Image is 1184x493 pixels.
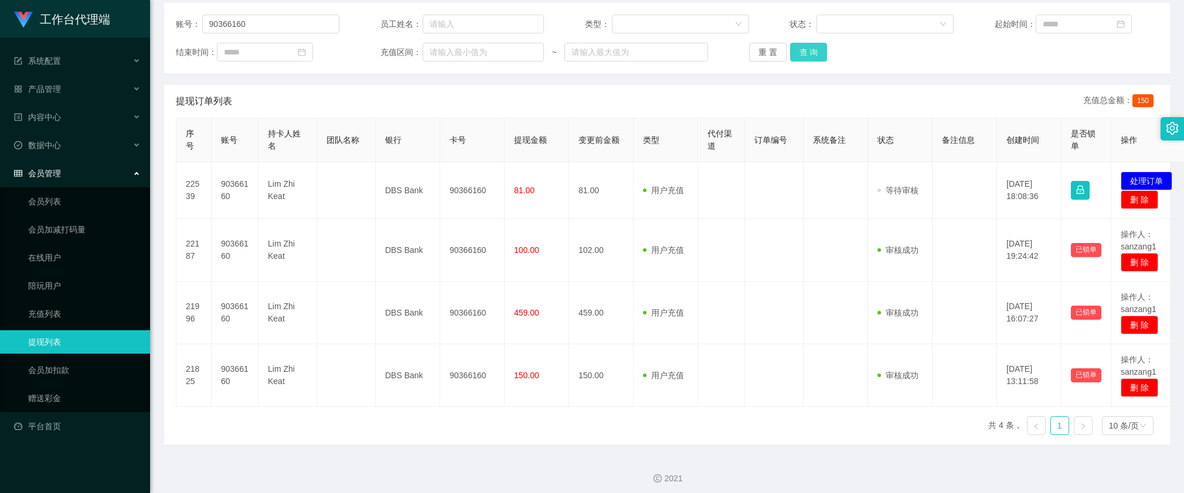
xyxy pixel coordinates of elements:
[877,308,918,317] span: 审核成功
[28,274,141,297] a: 陪玩用户
[877,245,918,255] span: 审核成功
[877,371,918,380] span: 审核成功
[1050,416,1069,435] li: 1
[28,190,141,213] a: 会员列表
[1121,355,1156,376] span: 操作人：sanzang1
[569,344,634,407] td: 150.00
[176,94,232,108] span: 提现订单列表
[579,135,620,145] span: 变更前金额
[749,43,787,61] button: 重 置
[569,219,634,282] td: 102.00
[1071,306,1101,320] button: 已锁单
[385,135,402,145] span: 银行
[268,129,301,150] span: 持卡人姓名
[221,135,237,145] span: 账号
[14,169,61,178] span: 会员管理
[514,245,539,255] span: 100.00
[258,162,317,219] td: Lim Zhi Keat
[643,308,684,317] span: 用户充值
[735,20,742,29] i: 图标: down
[643,186,684,195] span: 用户充值
[813,135,846,145] span: 系统备注
[1071,243,1101,257] button: 已锁单
[643,245,684,255] span: 用户充值
[380,18,423,30] span: 员工姓名：
[1121,378,1158,397] button: 删 除
[176,46,217,59] span: 结束时间：
[28,330,141,354] a: 提现列表
[176,344,212,407] td: 21825
[1027,416,1046,435] li: 上一页
[790,43,828,61] button: 查 询
[450,135,466,145] span: 卡号
[877,186,918,195] span: 等待审核
[440,282,505,344] td: 90366160
[754,135,787,145] span: 订单编号
[1071,181,1090,200] button: 图标: lock
[176,219,212,282] td: 22187
[569,282,634,344] td: 459.00
[258,344,317,407] td: Lim Zhi Keat
[1166,122,1179,135] i: 图标: setting
[643,371,684,380] span: 用户充值
[326,135,359,145] span: 团队名称
[569,162,634,219] td: 81.00
[514,135,547,145] span: 提现金额
[376,344,440,407] td: DBS Bank
[380,46,423,59] span: 充值区间：
[258,282,317,344] td: Lim Zhi Keat
[186,129,194,150] span: 序号
[988,416,1022,435] li: 共 4 条，
[298,48,306,56] i: 图标: calendar
[1071,129,1095,150] span: 是否锁单
[1121,292,1156,314] span: 操作人：sanzang1
[1121,316,1158,334] button: 删 除
[1006,135,1039,145] span: 创建时间
[423,15,544,33] input: 请输入
[585,18,611,30] span: 类型：
[14,415,141,438] a: 图标: dashboard平台首页
[1083,94,1158,108] div: 充值总金额：
[212,344,258,407] td: 90366160
[643,135,659,145] span: 类型
[1121,253,1158,272] button: 删 除
[997,162,1061,219] td: [DATE] 18:08:36
[514,371,539,380] span: 150.00
[1033,423,1040,430] i: 图标: left
[514,186,535,195] span: 81.00
[1121,190,1158,209] button: 删 除
[176,18,202,30] span: 账号：
[376,282,440,344] td: DBS Bank
[877,135,894,145] span: 状态
[212,282,258,344] td: 90366160
[1080,423,1087,430] i: 图标: right
[14,56,61,66] span: 系统配置
[14,14,110,23] a: 工作台代理端
[940,20,947,29] i: 图标: down
[423,43,544,61] input: 请输入最小值为
[1121,135,1137,145] span: 操作
[997,344,1061,407] td: [DATE] 13:11:58
[14,141,61,150] span: 数据中心
[440,162,505,219] td: 90366160
[707,129,732,150] span: 代付渠道
[28,358,141,382] a: 会员加扣款
[212,162,258,219] td: 90366160
[544,46,564,59] span: ~
[258,219,317,282] td: Lim Zhi Keat
[28,246,141,269] a: 在线用户
[942,135,975,145] span: 备注信息
[14,141,22,149] i: 图标: check-circle-o
[790,18,816,30] span: 状态：
[1074,416,1093,435] li: 下一页
[14,112,61,122] span: 内容中心
[1071,368,1101,382] button: 已锁单
[440,219,505,282] td: 90366160
[176,282,212,344] td: 21996
[564,43,708,61] input: 请输入最大值为
[376,219,440,282] td: DBS Bank
[176,162,212,219] td: 22539
[159,473,1175,485] div: 2021
[14,12,33,28] img: logo.9652507e.png
[654,474,662,482] i: 图标: copyright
